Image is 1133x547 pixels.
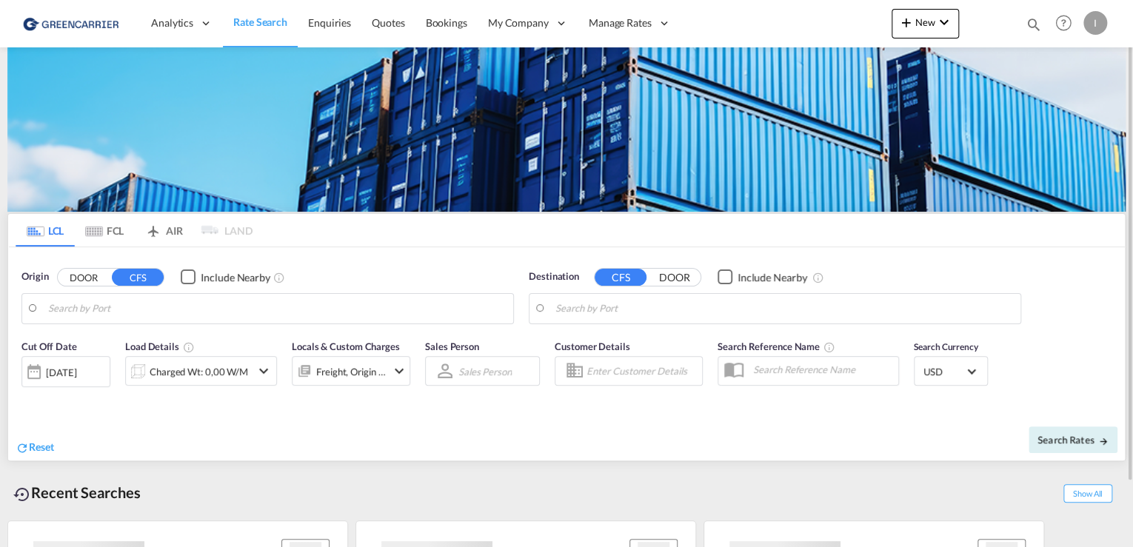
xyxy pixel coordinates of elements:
span: Locals & Custom Charges [292,340,400,352]
div: I [1083,11,1107,35]
span: Load Details [125,340,195,352]
md-icon: icon-magnify [1026,16,1042,33]
span: Origin [21,269,48,284]
span: Search Rates [1037,434,1109,446]
span: Bookings [426,16,467,29]
md-tab-item: LCL [16,214,75,246]
button: CFS [112,269,164,286]
img: GreenCarrierFCL_LCL.png [7,47,1126,212]
div: Include Nearby [201,270,270,285]
input: Search by Port [555,298,1013,320]
md-icon: icon-arrow-right [1098,436,1109,446]
input: Search by Port [48,298,506,320]
md-icon: icon-airplane [144,222,162,233]
button: CFS [595,269,646,286]
input: Enter Customer Details [586,360,698,382]
span: Sales Person [425,340,479,352]
span: Quotes [372,16,404,29]
div: Recent Searches [7,476,147,509]
md-datepicker: Select [21,386,33,406]
span: Rate Search [233,16,287,28]
div: Help [1051,10,1083,37]
md-select: Sales Person [457,360,513,382]
div: Origin DOOR CFS Checkbox No InkUnchecked: Ignores neighbouring ports when fetching rates.Checked ... [8,247,1125,461]
md-icon: icon-chevron-down [255,362,273,380]
md-icon: Your search will be saved by the below given name [823,341,835,353]
div: [DATE] [21,356,110,387]
md-tab-item: AIR [134,214,193,246]
span: Destination [529,269,579,284]
span: Cut Off Date [21,340,77,352]
button: DOOR [58,269,110,286]
div: Freight Origin Destinationicon-chevron-down [292,356,410,386]
span: My Company [488,16,549,30]
md-checkbox: Checkbox No Ink [718,269,807,285]
span: USD [923,365,965,378]
md-pagination-wrapper: Use the left and right arrow keys to navigate between tabs [16,214,253,246]
span: Show All [1063,484,1112,503]
div: icon-refreshReset [16,440,54,456]
span: New [898,16,953,28]
span: Help [1051,10,1076,36]
md-select: Select Currency: $ USDUnited States Dollar [922,360,980,382]
md-icon: icon-refresh [16,441,29,454]
div: [DATE] [46,366,76,379]
div: Charged Wt: 0,00 W/M [150,361,248,382]
button: Search Ratesicon-arrow-right [1029,426,1117,453]
md-checkbox: Checkbox No Ink [181,269,270,285]
span: Analytics [151,16,193,30]
md-icon: icon-backup-restore [13,486,31,503]
md-icon: Unchecked: Ignores neighbouring ports when fetching rates.Checked : Includes neighbouring ports w... [812,272,823,283]
span: Customer Details [555,340,629,352]
div: Include Nearby [738,270,807,285]
md-icon: icon-plus 400-fg [898,13,915,31]
span: Search Currency [914,341,978,352]
span: Search Reference Name [718,340,835,352]
span: Manage Rates [589,16,652,30]
div: Charged Wt: 0,00 W/Micon-chevron-down [125,356,277,386]
button: DOOR [649,269,701,286]
md-icon: icon-chevron-down [935,13,953,31]
span: Enquiries [308,16,351,29]
md-icon: icon-chevron-down [390,362,407,380]
input: Search Reference Name [746,358,898,380]
md-icon: Chargeable Weight [183,341,195,353]
div: icon-magnify [1026,16,1042,38]
span: Reset [29,440,54,453]
div: Freight Origin Destination [316,361,386,382]
md-icon: Unchecked: Ignores neighbouring ports when fetching rates.Checked : Includes neighbouring ports w... [273,272,285,283]
button: icon-plus 400-fgNewicon-chevron-down [892,9,959,38]
img: 1378a7308afe11ef83610d9e779c6b34.png [22,7,122,40]
md-tab-item: FCL [75,214,134,246]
